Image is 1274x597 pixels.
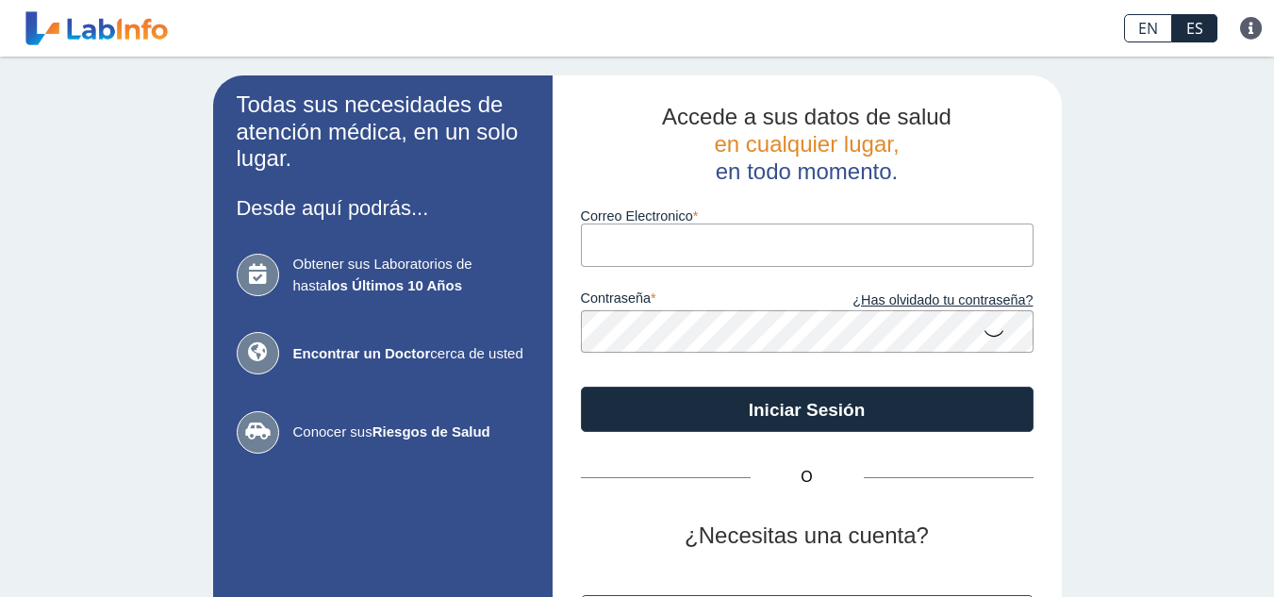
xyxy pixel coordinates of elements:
h3: Desde aquí podrás... [237,196,529,220]
a: ES [1172,14,1217,42]
h2: ¿Necesitas una cuenta? [581,522,1034,550]
label: contraseña [581,290,807,311]
h2: Todas sus necesidades de atención médica, en un solo lugar. [237,91,529,173]
span: O [751,466,864,489]
b: los Últimos 10 Años [327,277,462,293]
span: Conocer sus [293,422,529,443]
span: en todo momento. [716,158,898,184]
b: Riesgos de Salud [372,423,490,439]
a: ¿Has olvidado tu contraseña? [807,290,1034,311]
b: Encontrar un Doctor [293,345,431,361]
span: en cualquier lugar, [714,131,899,157]
span: Obtener sus Laboratorios de hasta [293,254,529,296]
span: cerca de usted [293,343,529,365]
button: Iniciar Sesión [581,387,1034,432]
label: Correo Electronico [581,208,1034,224]
span: Accede a sus datos de salud [662,104,951,129]
a: EN [1124,14,1172,42]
